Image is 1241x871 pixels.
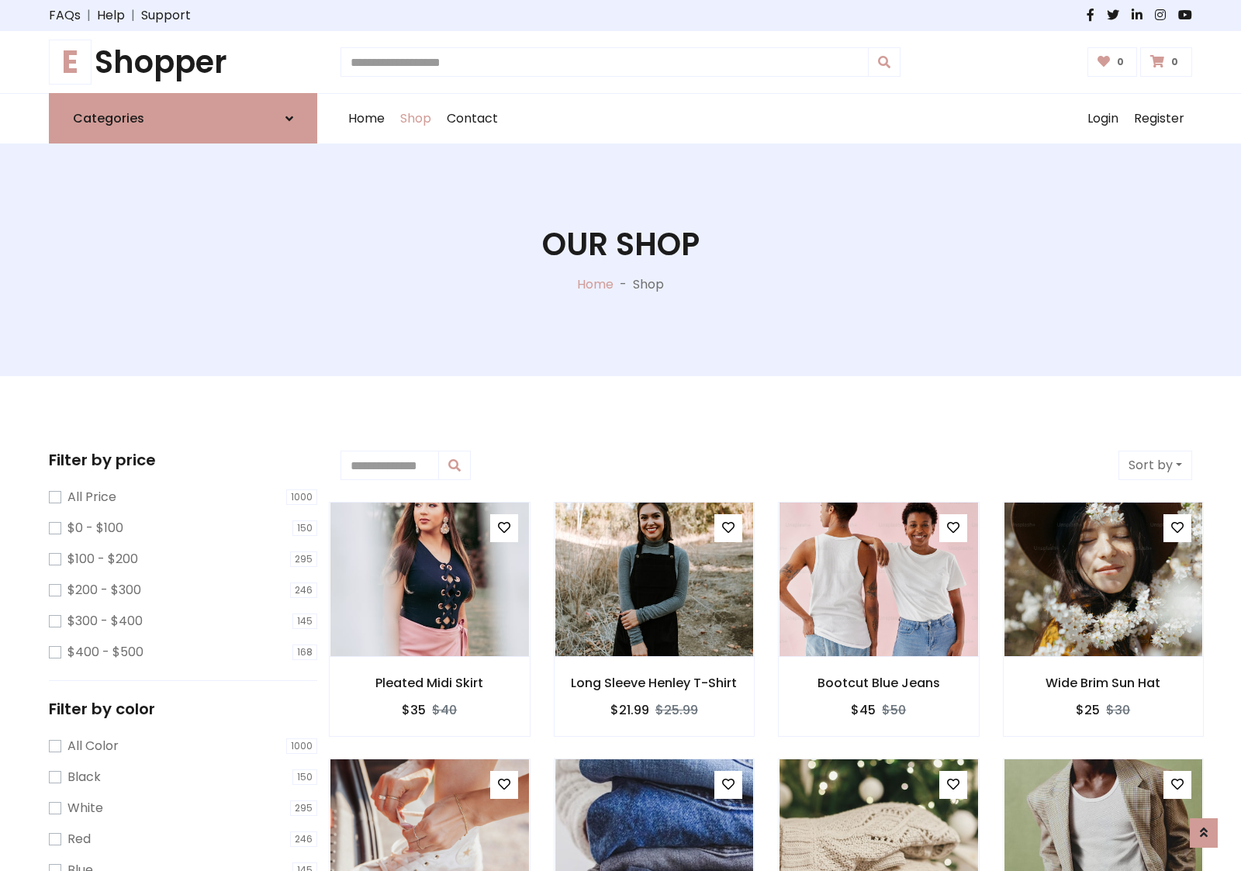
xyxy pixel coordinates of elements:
[577,275,614,293] a: Home
[49,43,317,81] h1: Shopper
[67,768,101,786] label: Black
[73,111,144,126] h6: Categories
[1004,676,1204,690] h6: Wide Brim Sun Hat
[49,6,81,25] a: FAQs
[49,93,317,143] a: Categories
[851,703,876,717] h6: $45
[67,830,91,849] label: Red
[614,275,633,294] p: -
[1080,94,1126,143] a: Login
[67,612,143,631] label: $300 - $400
[610,703,649,717] h6: $21.99
[67,488,116,506] label: All Price
[655,701,698,719] del: $25.99
[49,700,317,718] h5: Filter by color
[1076,703,1100,717] h6: $25
[1126,94,1192,143] a: Register
[340,94,392,143] a: Home
[1167,55,1182,69] span: 0
[97,6,125,25] a: Help
[67,737,119,755] label: All Color
[81,6,97,25] span: |
[1113,55,1128,69] span: 0
[290,551,317,567] span: 295
[432,701,457,719] del: $40
[67,519,123,537] label: $0 - $100
[1118,451,1192,480] button: Sort by
[439,94,506,143] a: Contact
[779,676,979,690] h6: Bootcut Blue Jeans
[1140,47,1192,77] a: 0
[67,550,138,569] label: $100 - $200
[125,6,141,25] span: |
[292,645,317,660] span: 168
[67,581,141,600] label: $200 - $300
[286,489,317,505] span: 1000
[67,799,103,817] label: White
[49,451,317,469] h5: Filter by price
[67,643,143,662] label: $400 - $500
[290,831,317,847] span: 246
[292,769,317,785] span: 150
[49,43,317,81] a: EShopper
[286,738,317,754] span: 1000
[49,40,92,85] span: E
[292,520,317,536] span: 150
[141,6,191,25] a: Support
[542,226,700,263] h1: Our Shop
[330,676,530,690] h6: Pleated Midi Skirt
[633,275,664,294] p: Shop
[1087,47,1138,77] a: 0
[402,703,426,717] h6: $35
[882,701,906,719] del: $50
[290,800,317,816] span: 295
[1106,701,1130,719] del: $30
[392,94,439,143] a: Shop
[555,676,755,690] h6: Long Sleeve Henley T-Shirt
[292,614,317,629] span: 145
[290,582,317,598] span: 246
